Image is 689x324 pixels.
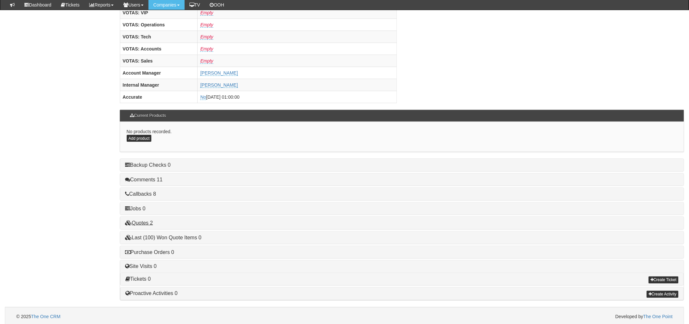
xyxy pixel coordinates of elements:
[643,314,673,319] a: The One Point
[200,10,213,16] a: Empty
[200,82,238,88] a: [PERSON_NAME]
[125,220,153,226] a: Quotes 2
[649,276,679,284] a: Create Ticket
[120,122,684,152] div: No products recorded.
[120,19,198,31] th: VOTAS: Operations
[120,79,198,91] th: Internal Manager
[16,314,61,319] span: © 2025
[200,58,213,64] a: Empty
[647,291,679,298] a: Create Activity
[200,46,213,52] a: Empty
[120,55,198,67] th: VOTAS: Sales
[127,110,169,121] h3: Current Products
[200,94,206,100] a: No
[120,43,198,55] th: VOTAS: Accounts
[615,314,673,320] span: Developed by
[31,314,60,319] a: The One CRM
[200,22,213,28] a: Empty
[127,135,152,142] a: Add product
[198,91,397,103] td: [DATE] 01:00:00
[120,7,198,19] th: VOTAS: VIP
[120,67,198,79] th: Account Manager
[125,235,202,240] a: Last (100) Won Quote Items 0
[125,162,171,168] a: Backup Checks 0
[200,70,238,76] a: [PERSON_NAME]
[125,291,178,296] a: Proactive Activities 0
[125,177,163,182] a: Comments 11
[125,264,157,269] a: Site Visits 0
[120,91,198,103] th: Accurate
[120,31,198,43] th: VOTAS: Tech
[200,34,213,40] a: Empty
[125,206,146,211] a: Jobs 0
[125,191,156,197] a: Callbacks 8
[125,249,174,255] a: Purchase Orders 0
[125,276,151,282] a: Tickets 0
